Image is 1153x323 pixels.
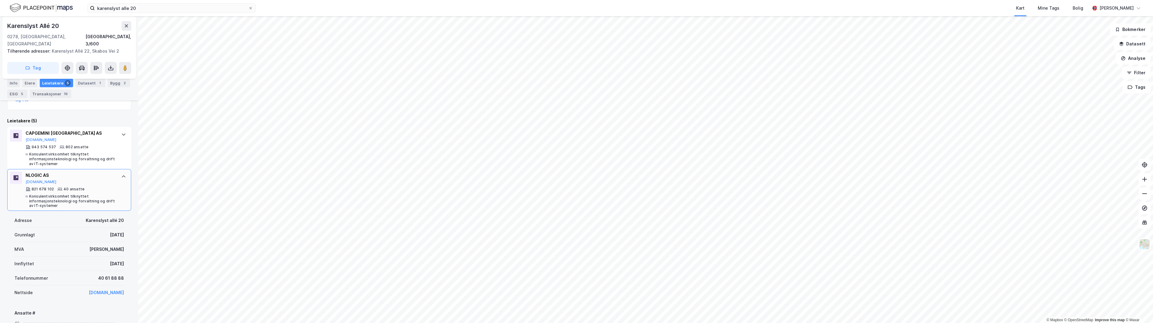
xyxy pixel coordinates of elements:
div: Datasett [76,79,105,87]
div: ESG [7,90,27,98]
div: 0278, [GEOGRAPHIC_DATA], [GEOGRAPHIC_DATA] [7,33,85,48]
div: [PERSON_NAME] [89,246,124,253]
button: [DOMAIN_NAME] [26,180,57,184]
div: 5 [65,80,71,86]
div: Konsulentvirksomhet tilknyttet informasjonsteknologi og forvaltning og drift av IT-systemer [29,194,115,208]
div: Bolig [1073,5,1083,12]
div: MVA [14,246,24,253]
div: Bygg [108,79,130,87]
div: Kart [1016,5,1025,12]
div: [PERSON_NAME] [1099,5,1134,12]
div: Transaksjoner [30,90,71,98]
button: Analyse [1116,52,1151,64]
div: Grunnlagt [14,231,35,238]
button: Bokmerker [1110,23,1151,35]
div: [DATE] [110,260,124,267]
div: Innflyttet [14,260,34,267]
div: Konsulentvirksomhet tilknyttet informasjonsteknologi og forvaltning og drift av IT-systemer [29,152,115,166]
div: Leietakere [40,79,73,87]
div: Adresse [14,217,32,224]
div: Mine Tags [1038,5,1059,12]
button: [DOMAIN_NAME] [26,137,57,142]
div: 821 678 102 [32,187,54,192]
div: Eiere [22,79,37,87]
button: Tags [1123,81,1151,93]
iframe: Chat Widget [1123,294,1153,323]
a: OpenStreetMap [1064,318,1093,322]
div: Telefonnummer [14,275,48,282]
div: Kontrollprogram for chat [1123,294,1153,323]
div: CAPGEMINI [GEOGRAPHIC_DATA] AS [26,130,115,137]
div: 40 ansatte [63,187,85,192]
button: Datasett [1114,38,1151,50]
button: Tag [7,62,59,74]
div: Info [7,79,20,87]
div: 5 [19,91,25,97]
div: Karenslyst allé 20 [86,217,124,224]
div: Karenslyst Allé 22, Skabos Vei 2 [7,48,126,55]
div: Leietakere (5) [7,117,131,125]
div: 802 ansatte [66,145,88,149]
img: logo.f888ab2527a4732fd821a326f86c7f29.svg [10,3,73,13]
div: 40 61 88 88 [98,275,124,282]
div: [GEOGRAPHIC_DATA], 3/600 [85,33,131,48]
div: 943 574 537 [32,145,56,149]
div: 19 [63,91,69,97]
div: Karenslyst Allé 20 [7,21,60,31]
a: [DOMAIN_NAME] [89,290,124,295]
div: 2 [122,80,128,86]
a: Mapbox [1046,318,1063,322]
button: Filter [1122,67,1151,79]
a: Improve this map [1095,318,1125,322]
div: NLOGIC AS [26,172,115,179]
input: Søk på adresse, matrikkel, gårdeiere, leietakere eller personer [95,4,248,13]
div: Ansatte # [14,309,124,317]
div: Nettside [14,289,33,296]
span: Tilhørende adresser: [7,48,52,54]
div: 1 [97,80,103,86]
img: Z [1139,238,1150,250]
div: [DATE] [110,231,124,238]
